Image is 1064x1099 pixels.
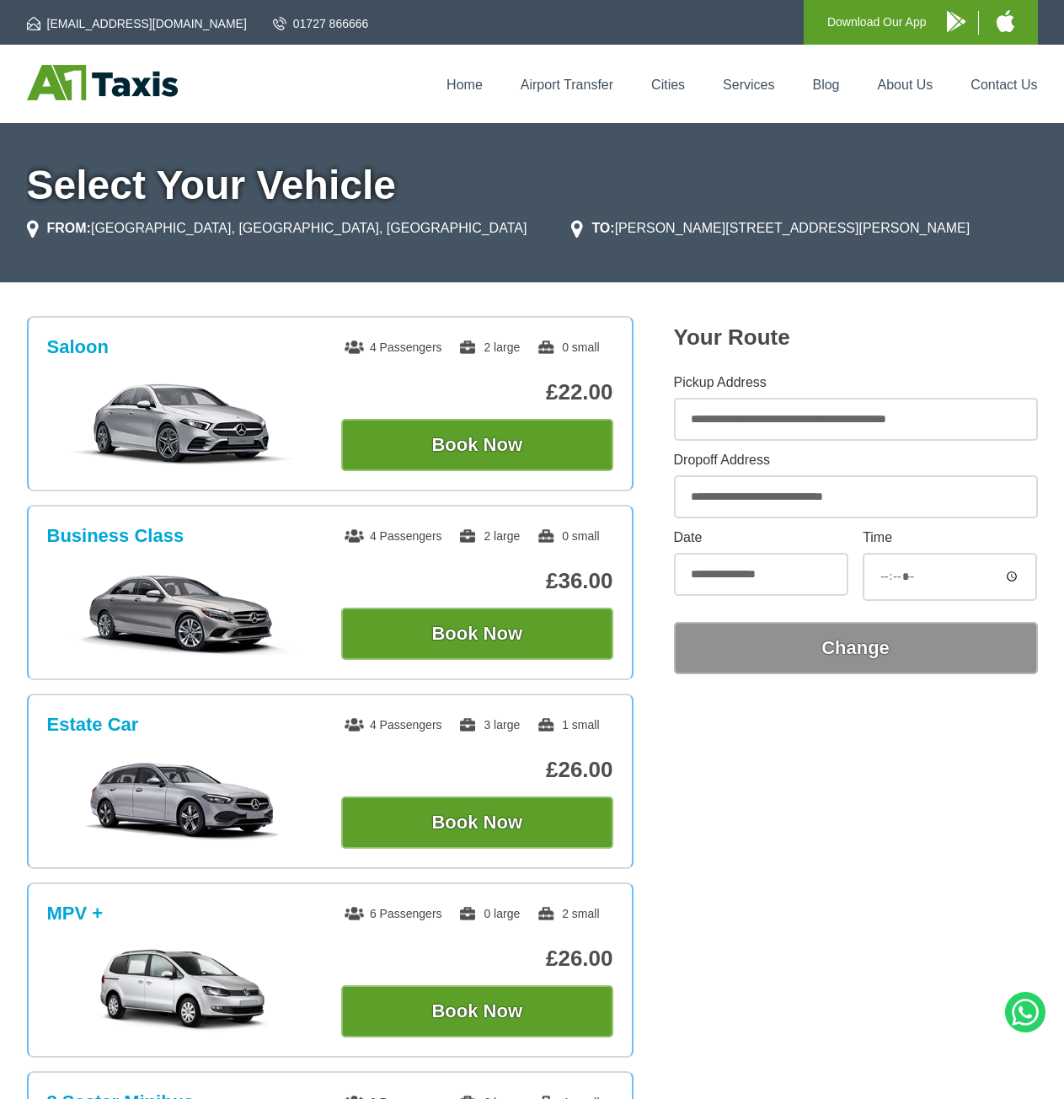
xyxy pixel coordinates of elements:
a: [EMAIL_ADDRESS][DOMAIN_NAME] [27,15,247,32]
span: 2 large [458,340,520,354]
button: Book Now [341,608,613,660]
a: Cities [651,78,685,92]
span: 3 large [458,718,520,732]
label: Dropoff Address [674,453,1038,467]
img: Estate Car [56,759,309,844]
img: Saloon [56,382,309,466]
img: A1 Taxis St Albans LTD [27,65,178,100]
a: Contact Us [970,78,1037,92]
p: £26.00 [341,757,613,783]
li: [PERSON_NAME][STREET_ADDRESS][PERSON_NAME] [571,218,970,239]
p: £26.00 [341,946,613,972]
label: Date [674,531,848,544]
li: [GEOGRAPHIC_DATA], [GEOGRAPHIC_DATA], [GEOGRAPHIC_DATA] [27,218,527,239]
p: £36.00 [341,568,613,594]
a: Airport Transfer [521,78,613,92]
span: 6 Passengers [345,907,442,920]
strong: FROM: [47,221,91,235]
p: Download Our App [827,12,927,33]
span: 1 small [537,718,599,732]
label: Time [863,531,1037,544]
a: About Us [878,78,933,92]
a: Blog [812,78,839,92]
h3: Saloon [47,336,109,358]
h3: Business Class [47,525,184,547]
label: Pickup Address [674,376,1038,389]
span: 0 large [458,907,520,920]
img: A1 Taxis iPhone App [997,10,1014,32]
span: 0 small [537,529,599,543]
img: A1 Taxis Android App [947,11,965,32]
strong: TO: [591,221,614,235]
h3: MPV + [47,903,104,925]
p: £22.00 [341,379,613,405]
span: 2 large [458,529,520,543]
span: 4 Passengers [345,340,442,354]
img: MPV + [56,948,309,1032]
a: Home [446,78,483,92]
span: 0 small [537,340,599,354]
button: Change [674,622,1038,674]
span: 2 small [537,907,599,920]
a: 01727 866666 [273,15,369,32]
span: 4 Passengers [345,718,442,732]
button: Book Now [341,796,613,849]
button: Book Now [341,419,613,471]
img: Business Class [56,571,309,655]
h3: Estate Car [47,714,139,736]
a: Services [723,78,774,92]
button: Book Now [341,985,613,1037]
h2: Your Route [674,324,1038,351]
span: 4 Passengers [345,529,442,543]
h1: Select Your Vehicle [27,165,1038,206]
